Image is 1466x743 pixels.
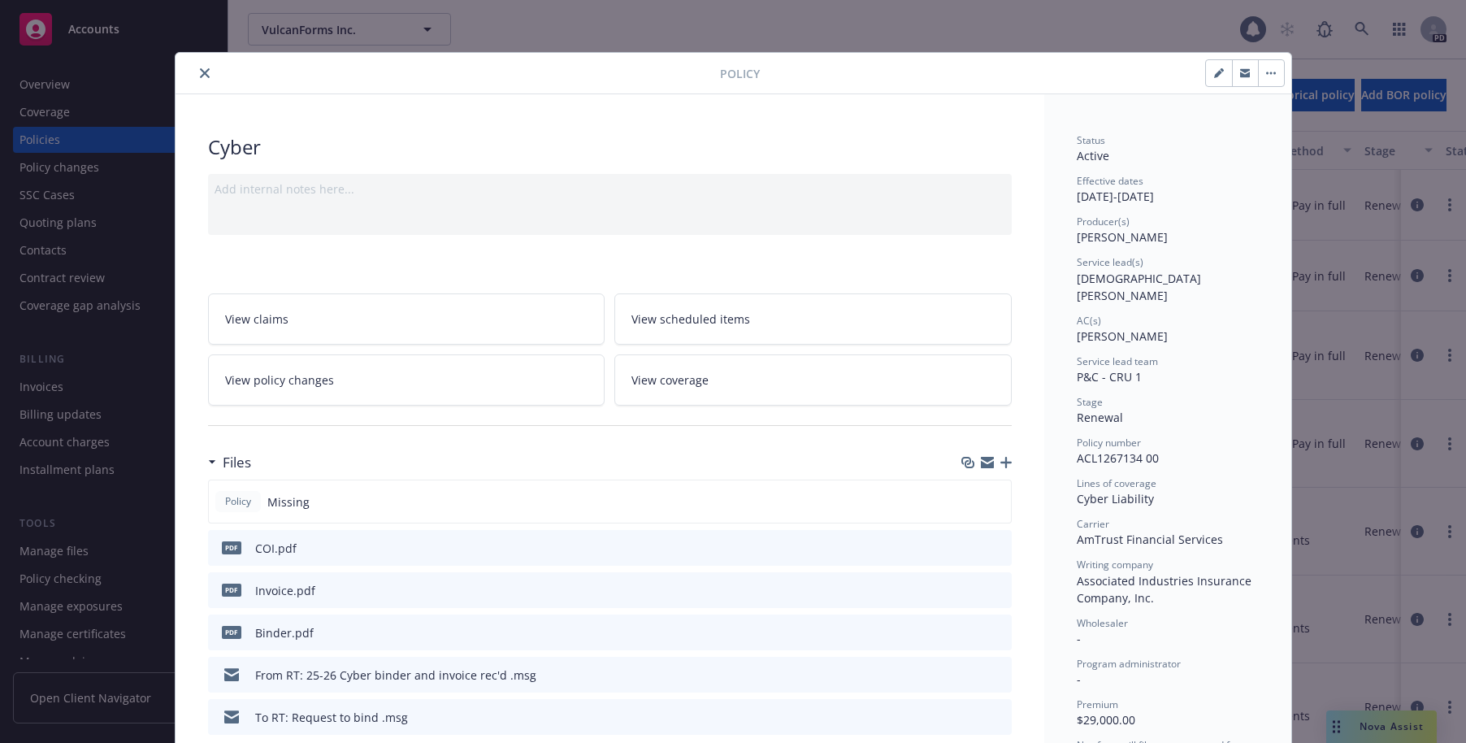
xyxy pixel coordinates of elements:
span: Policy [720,65,760,82]
span: [PERSON_NAME] [1077,229,1168,245]
span: Renewal [1077,410,1123,425]
h3: Files [223,452,251,473]
span: pdf [222,626,241,638]
span: [PERSON_NAME] [1077,328,1168,344]
a: View coverage [614,354,1012,406]
span: Wholesaler [1077,616,1128,630]
a: View claims [208,293,605,345]
span: - [1077,671,1081,687]
button: download file [965,582,978,599]
button: preview file [991,540,1005,557]
span: Program administrator [1077,657,1181,671]
button: preview file [991,624,1005,641]
span: AmTrust Financial Services [1077,532,1223,547]
a: View scheduled items [614,293,1012,345]
span: Status [1077,133,1105,147]
span: View scheduled items [631,311,750,328]
div: Cyber [208,133,1012,161]
div: [DATE] - [DATE] [1077,174,1259,205]
span: ACL1267134 00 [1077,450,1159,466]
div: Cyber Liability [1077,490,1259,507]
span: Stage [1077,395,1103,409]
span: Writing company [1077,558,1153,571]
span: Carrier [1077,517,1109,531]
span: Associated Industries Insurance Company, Inc. [1077,573,1255,606]
button: download file [965,709,978,726]
span: Policy number [1077,436,1141,450]
div: To RT: Request to bind .msg [255,709,408,726]
button: preview file [991,709,1005,726]
button: preview file [991,667,1005,684]
div: COI.pdf [255,540,297,557]
span: Effective dates [1077,174,1143,188]
span: View claims [225,311,288,328]
span: - [1077,631,1081,646]
span: View coverage [631,371,709,389]
div: Add internal notes here... [215,180,1005,198]
div: Invoice.pdf [255,582,315,599]
span: Premium [1077,697,1118,711]
span: Policy [222,494,254,509]
div: Files [208,452,251,473]
div: From RT: 25-26 Cyber binder and invoice rec'd .msg [255,667,536,684]
span: P&C - CRU 1 [1077,369,1142,385]
span: Service lead team [1077,354,1158,368]
span: $29,000.00 [1077,712,1135,728]
span: pdf [222,541,241,554]
button: download file [965,624,978,641]
a: View policy changes [208,354,605,406]
span: Missing [267,493,310,511]
button: preview file [991,582,1005,599]
span: Service lead(s) [1077,255,1143,269]
button: download file [965,667,978,684]
span: Producer(s) [1077,215,1130,228]
div: Binder.pdf [255,624,314,641]
span: pdf [222,584,241,596]
button: close [195,63,215,83]
span: AC(s) [1077,314,1101,328]
span: Active [1077,148,1109,163]
span: View policy changes [225,371,334,389]
span: Lines of coverage [1077,476,1156,490]
span: [DEMOGRAPHIC_DATA][PERSON_NAME] [1077,271,1201,303]
button: download file [965,540,978,557]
